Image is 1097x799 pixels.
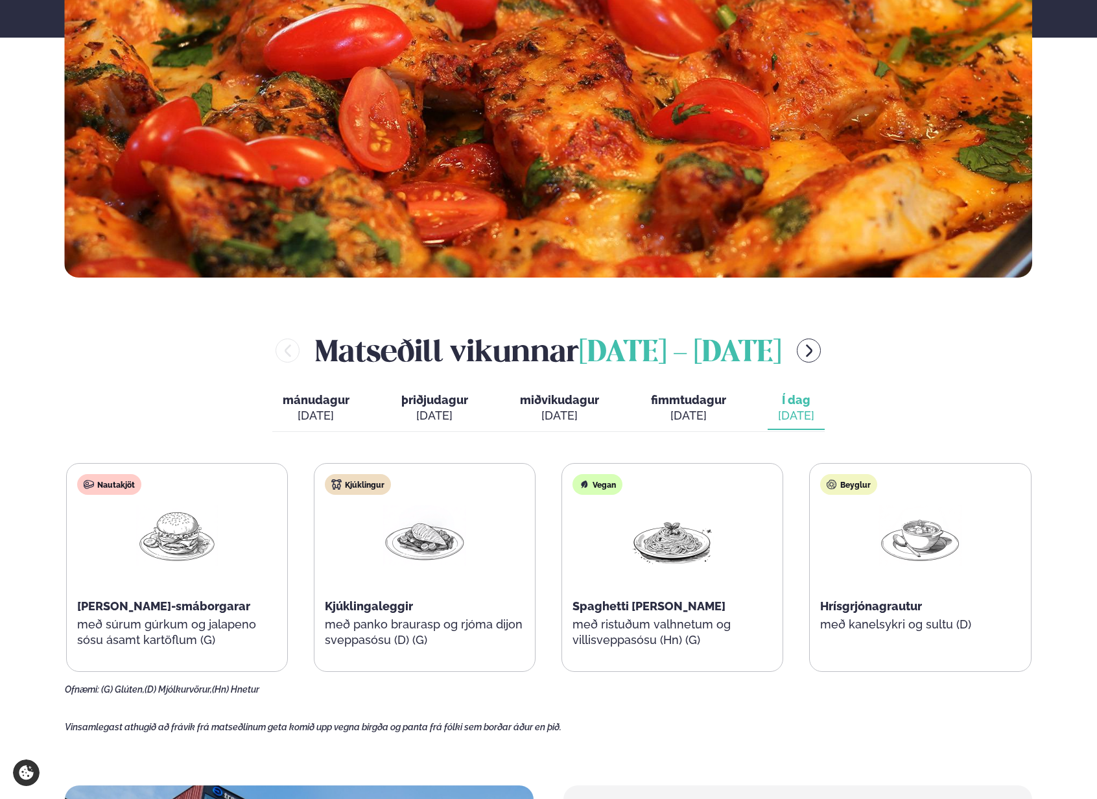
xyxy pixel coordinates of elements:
a: Cookie settings [13,759,40,786]
div: Beyglur [820,474,877,495]
div: Nautakjöt [77,474,141,495]
span: þriðjudagur [401,393,468,407]
span: Spaghetti [PERSON_NAME] [572,599,725,613]
button: menu-btn-left [276,339,300,363]
span: [PERSON_NAME]-smáborgarar [77,599,250,613]
img: Spagetti.png [631,505,714,566]
span: (Hn) Hnetur [212,684,259,695]
div: [DATE] [520,408,599,423]
span: [DATE] - [DATE] [579,339,781,368]
button: fimmtudagur [DATE] [641,387,737,430]
span: (G) Glúten, [101,684,145,695]
span: (D) Mjólkurvörur, [145,684,212,695]
img: Soup.png [879,505,961,566]
img: Vegan.svg [579,479,589,490]
h2: Matseðill vikunnar [315,329,781,372]
div: [DATE] [283,408,349,423]
p: með ristuðum valhnetum og villisveppasósu (Hn) (G) [572,617,772,648]
p: með súrum gúrkum og jalapeno sósu ásamt kartöflum (G) [77,617,277,648]
span: Ofnæmi: [65,684,99,695]
button: Í dag [DATE] [768,387,825,430]
button: miðvikudagur [DATE] [510,387,609,430]
p: með kanelsykri og sultu (D) [820,617,1020,632]
div: [DATE] [401,408,468,423]
div: [DATE] [778,408,814,423]
button: mánudagur [DATE] [272,387,360,430]
div: Kjúklingur [325,474,391,495]
span: fimmtudagur [651,393,726,407]
img: beef.svg [84,479,94,490]
div: Vegan [572,474,622,495]
span: Kjúklingaleggir [325,599,413,613]
p: með panko braurasp og rjóma dijon sveppasósu (D) (G) [325,617,525,648]
span: Í dag [778,392,814,408]
img: chicken.svg [331,479,342,490]
span: Vinsamlegast athugið að frávik frá matseðlinum geta komið upp vegna birgða og panta frá fólki sem... [65,722,561,732]
button: þriðjudagur [DATE] [391,387,478,430]
img: bagle-new-16px.svg [827,479,837,490]
img: Hamburger.png [136,505,218,566]
span: Hrísgrjónagrautur [820,599,922,613]
button: menu-btn-right [797,339,821,363]
div: [DATE] [651,408,726,423]
span: miðvikudagur [520,393,599,407]
span: mánudagur [283,393,349,407]
img: Chicken-breast.png [383,505,466,566]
